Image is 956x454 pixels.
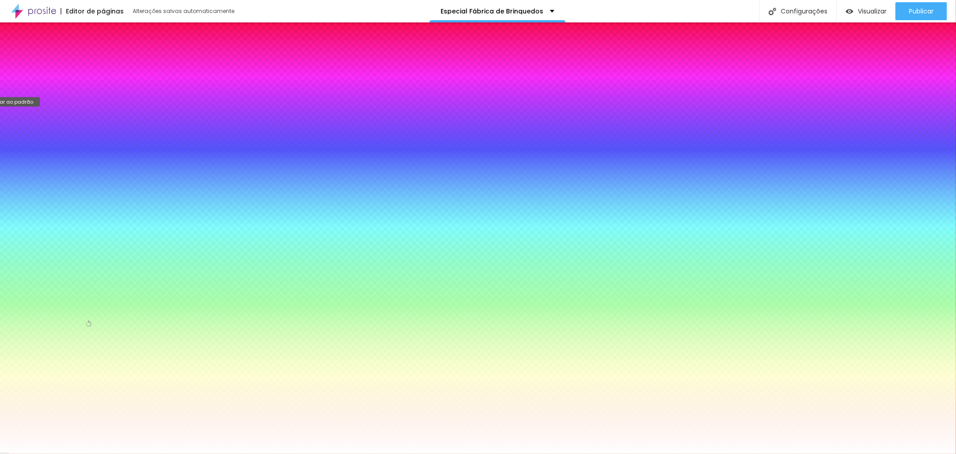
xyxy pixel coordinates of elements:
div: Alterações salvas automaticamente [133,9,236,14]
span: Visualizar [858,8,887,15]
button: Visualizar [837,2,895,20]
p: Especial Fábrica de Brinquedos [441,8,543,14]
img: Icone [769,8,776,15]
button: Publicar [895,2,947,20]
img: view-1.svg [846,8,853,15]
span: Publicar [909,8,934,15]
div: Editor de páginas [61,8,124,14]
